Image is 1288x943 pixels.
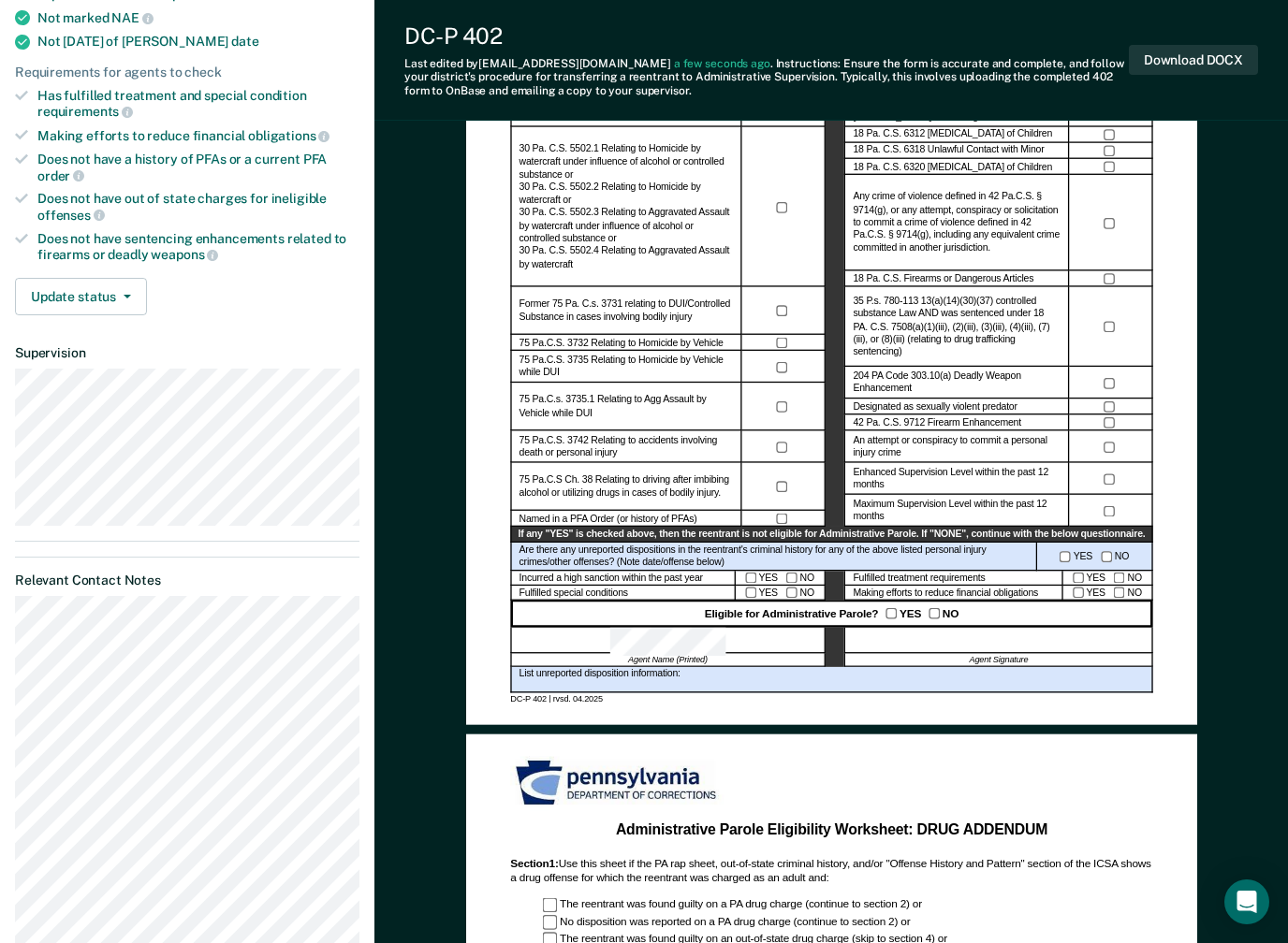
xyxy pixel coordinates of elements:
div: The reentrant was found guilty on a PA drug charge (continue to section 2) or [542,898,1152,913]
button: Download DOCX [1129,45,1258,76]
div: Does not have out of state charges for ineligible [37,191,359,223]
span: obligations [248,128,329,143]
div: YES NO [1062,571,1152,586]
dt: Supervision [15,345,359,361]
div: Does not have a history of PFAs or a current PFA order [37,152,359,183]
span: weapons [151,247,218,262]
b: Section 1 : [510,857,558,869]
div: Has fulfilled treatment and special condition [37,88,359,120]
label: 18 Pa. C.S. Firearms or Dangerous Articles [853,273,1033,286]
label: 75 Pa.C.S. 3735 Relating to Homicide by Vehicle while DUI [519,355,733,380]
div: Administrative Parole Eligibility Worksheet: DRUG ADDENDUM [520,821,1142,841]
div: YES NO [1062,586,1152,601]
div: Open Intercom Messenger [1224,879,1269,924]
div: Requirements for agents to check [15,65,359,80]
img: PDOC Logo [510,756,725,810]
dt: Relevant Contact Notes [15,573,359,588]
label: 42 Pa. C.S. 9712 Firearm Enhancement [853,416,1021,429]
div: Not marked [37,9,359,26]
div: Agent Signature [844,654,1152,667]
label: Any crime of violence defined in 42 Pa.C.S. § 9714(g), or any attempt, conspiracy or solicitation... [853,191,1061,254]
span: requirements [37,104,133,119]
label: Former 75 Pa. C.s. 3731 relating to DUI/Controlled Substance in cases involving bodily injury [519,298,733,324]
div: Fulfilled special conditions [510,586,735,601]
div: Are there any unreported dispositions in the reentrant's criminal history for any of the above li... [510,543,1037,571]
label: 18 Pa. C.S. 6320 [MEDICAL_DATA] of Children [853,161,1052,174]
span: NAE [111,10,153,25]
div: No disposition was reported on a PA drug charge (continue to section 2) or [542,915,1152,930]
label: 75 Pa.C.S. 3732 Relating to Homicide by Vehicle [519,337,723,350]
div: Not [DATE] of [PERSON_NAME] [37,34,359,50]
label: 204 PA Code 303.10(a) Deadly Weapon Enhancement [853,370,1061,396]
label: 18 Pa. C.S. 6318 Unlawful Contact with Minor [853,145,1044,158]
div: List unreported disposition information: [510,667,1152,693]
div: Eligible for Administrative Parole? YES NO [510,601,1152,627]
div: If any "YES" is checked above, then the reentrant is not eligible for Administrative Parole. If "... [510,527,1152,542]
div: YES NO [735,571,825,586]
div: Incurred a high sanction within the past year [510,571,735,586]
div: Agent Name (Printed) [510,654,825,667]
div: DC-P 402 | rvsd. 04.2025 [510,693,1152,704]
span: a few seconds ago [674,57,770,70]
label: 75 Pa.C.S. 3742 Relating to accidents involving death or personal injury [519,434,733,459]
label: Designated as sexually violent predator [853,400,1017,413]
span: offenses [37,208,105,223]
label: 75 Pa.C.s. 3735.1 Relating to Agg Assault by Vehicle while DUI [519,394,733,419]
span: date [231,34,258,49]
div: DC-P 402 [404,22,1129,50]
label: 18 Pa. C.S. 6312 [MEDICAL_DATA] of Children [853,129,1052,142]
div: YES NO [1037,543,1153,571]
label: 75 Pa.C.S Ch. 38 Relating to driving after imbibing alcohol or utilizing drugs in cases of bodily... [519,474,733,500]
div: Fulfilled treatment requirements [844,571,1062,586]
label: Named in a PFA Order (or history of PFAs) [519,513,696,526]
div: Last edited by [EMAIL_ADDRESS][DOMAIN_NAME] . Instructions: Ensure the form is accurate and compl... [404,57,1129,97]
div: Use this sheet if the PA rap sheet, out-of-state criminal history, and/or "Offense History and Pa... [510,857,1152,886]
label: Enhanced Supervision Level within the past 12 months [853,466,1061,491]
div: Making efforts to reduce financial obligations [844,586,1062,601]
label: An attempt or conspiracy to commit a personal injury crime [853,434,1061,459]
label: 42 Pa. C.S. §§ 9799.14, 9799.55 [PERSON_NAME]’s Law Registration [853,98,1061,123]
label: Maximum Supervision Level within the past 12 months [853,499,1061,524]
div: Does not have sentencing enhancements related to firearms or deadly [37,231,359,263]
div: Making efforts to reduce financial [37,127,359,144]
label: 18 Pa. C.S. Ch. 49 rel. to Victim/Witness Intimidation [519,98,733,123]
label: 35 P.s. 780-113 13(a)(14)(30)(37) controlled substance Law AND was sentenced under 18 PA. C.S. 75... [853,295,1061,358]
label: 30 Pa. C.S. 5502.1 Relating to Homicide by watercraft under influence of alcohol or controlled su... [519,143,733,271]
div: YES NO [735,586,825,601]
button: Update status [15,278,147,315]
